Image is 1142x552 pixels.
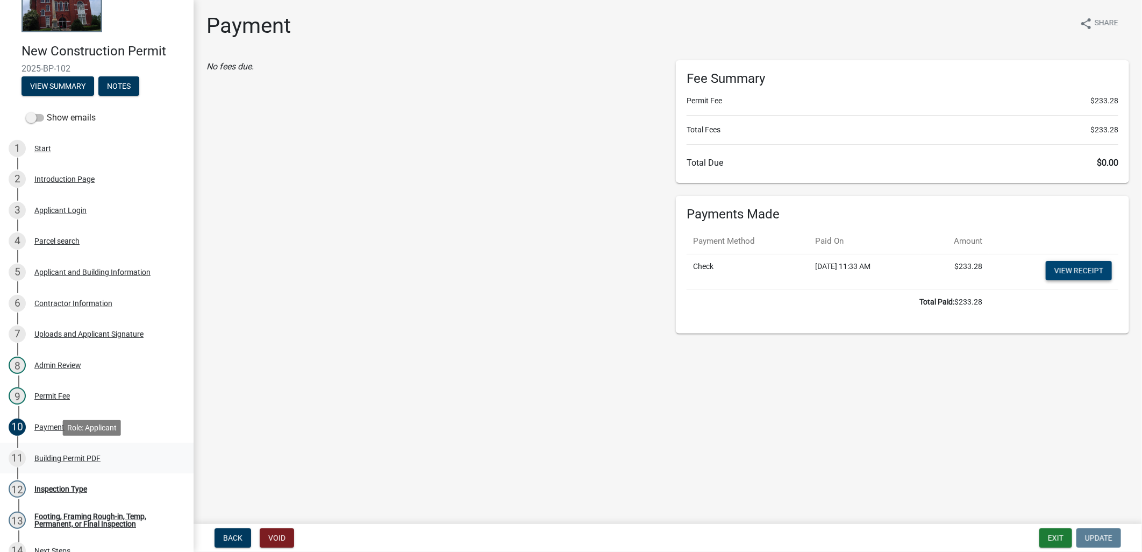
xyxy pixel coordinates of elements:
[9,419,26,436] div: 10
[1080,17,1093,30] i: share
[34,513,176,528] div: Footing, Framing Rough-in, Temp, Permanent, or Final Inspection
[1085,534,1112,542] span: Update
[1097,158,1118,168] span: $0.00
[687,71,1118,87] h6: Fee Summary
[9,480,26,498] div: 12
[34,207,87,214] div: Applicant Login
[22,63,172,74] span: 2025-BP-102
[1090,124,1118,136] span: $233.28
[687,158,1118,168] h6: Total Due
[206,13,291,39] h1: Payment
[1071,13,1127,34] button: shareShare
[809,229,921,254] th: Paid On
[22,76,94,96] button: View Summary
[215,528,251,548] button: Back
[63,420,121,436] div: Role: Applicant
[921,254,989,289] td: $233.28
[687,289,989,314] td: $233.28
[34,145,51,152] div: Start
[34,175,95,183] div: Introduction Page
[34,362,81,369] div: Admin Review
[1090,95,1118,107] span: $233.28
[9,295,26,312] div: 6
[687,124,1118,136] li: Total Fees
[9,202,26,219] div: 3
[9,450,26,467] div: 11
[34,330,144,338] div: Uploads and Applicant Signature
[687,95,1118,107] li: Permit Fee
[687,229,809,254] th: Payment Method
[34,392,70,400] div: Permit Fee
[22,82,94,91] wm-modal-confirm: Summary
[22,44,185,59] h4: New Construction Permit
[1046,261,1112,280] a: View receipt
[260,528,294,548] button: Void
[9,357,26,374] div: 8
[9,264,26,281] div: 5
[1076,528,1121,548] button: Update
[687,207,1118,222] h6: Payments Made
[919,298,954,306] b: Total Paid:
[1039,528,1072,548] button: Exit
[34,268,151,276] div: Applicant and Building Information
[34,237,80,245] div: Parcel search
[34,455,101,462] div: Building Permit PDF
[34,300,112,307] div: Contractor Information
[34,423,65,431] div: Payment
[223,534,242,542] span: Back
[687,254,809,289] td: Check
[9,325,26,343] div: 7
[921,229,989,254] th: Amount
[9,140,26,157] div: 1
[26,111,96,124] label: Show emails
[98,76,139,96] button: Notes
[206,61,254,72] i: No fees due.
[1095,17,1118,30] span: Share
[9,512,26,529] div: 13
[9,171,26,188] div: 2
[9,232,26,250] div: 4
[809,254,921,289] td: [DATE] 11:33 AM
[34,485,87,493] div: Inspection Type
[98,82,139,91] wm-modal-confirm: Notes
[9,387,26,405] div: 9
